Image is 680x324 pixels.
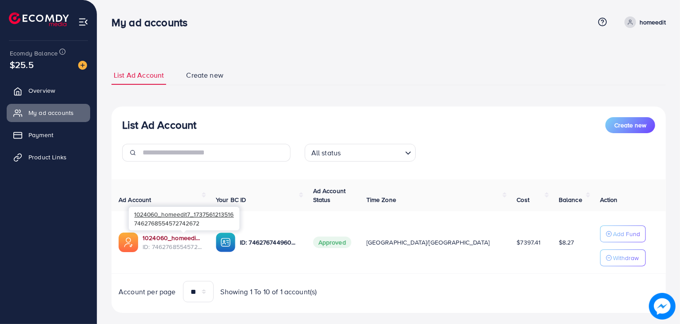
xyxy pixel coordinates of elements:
span: Cost [517,195,529,204]
span: $25.5 [10,58,34,71]
span: Account per page [119,287,176,297]
a: Product Links [7,148,90,166]
p: Withdraw [613,253,639,263]
span: [GEOGRAPHIC_DATA]/[GEOGRAPHIC_DATA] [366,238,490,247]
span: Showing 1 To 10 of 1 account(s) [221,287,317,297]
span: Payment [28,130,53,139]
span: 1024060_homeedit7_1737561213516 [134,210,234,218]
a: Payment [7,126,90,144]
a: Overview [7,82,90,99]
span: Ecomdy Balance [10,49,58,58]
span: Approved [313,237,351,248]
button: Withdraw [600,249,646,266]
a: 1024060_homeedit7_1737561213516 [143,233,202,242]
img: image [78,61,87,70]
p: ID: 7462767449604177937 [240,237,299,248]
a: My ad accounts [7,104,90,122]
img: ic-ads-acc.e4c84228.svg [119,233,138,252]
button: Add Fund [600,225,646,242]
h3: List Ad Account [122,119,196,131]
span: $8.27 [559,238,574,247]
span: Create new [614,121,646,130]
span: ID: 7462768554572742672 [143,242,202,251]
p: Add Fund [613,229,640,239]
div: 7462768554572742672 [129,207,239,230]
span: Balance [559,195,582,204]
span: Create new [186,70,223,80]
span: Time Zone [366,195,396,204]
a: homeedit [621,16,666,28]
img: ic-ba-acc.ded83a64.svg [216,233,235,252]
input: Search for option [343,145,401,159]
p: homeedit [640,17,666,28]
span: Product Links [28,153,67,162]
h3: My ad accounts [111,16,195,29]
span: Action [600,195,618,204]
span: Ad Account Status [313,186,346,204]
div: Search for option [305,144,416,162]
img: image [651,295,673,317]
span: My ad accounts [28,108,74,117]
span: Ad Account [119,195,151,204]
span: Your BC ID [216,195,247,204]
img: menu [78,17,88,27]
span: List Ad Account [114,70,164,80]
span: $7397.41 [517,238,541,247]
span: All status [310,146,343,159]
img: logo [9,12,69,26]
span: Overview [28,86,55,95]
button: Create new [605,117,655,133]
